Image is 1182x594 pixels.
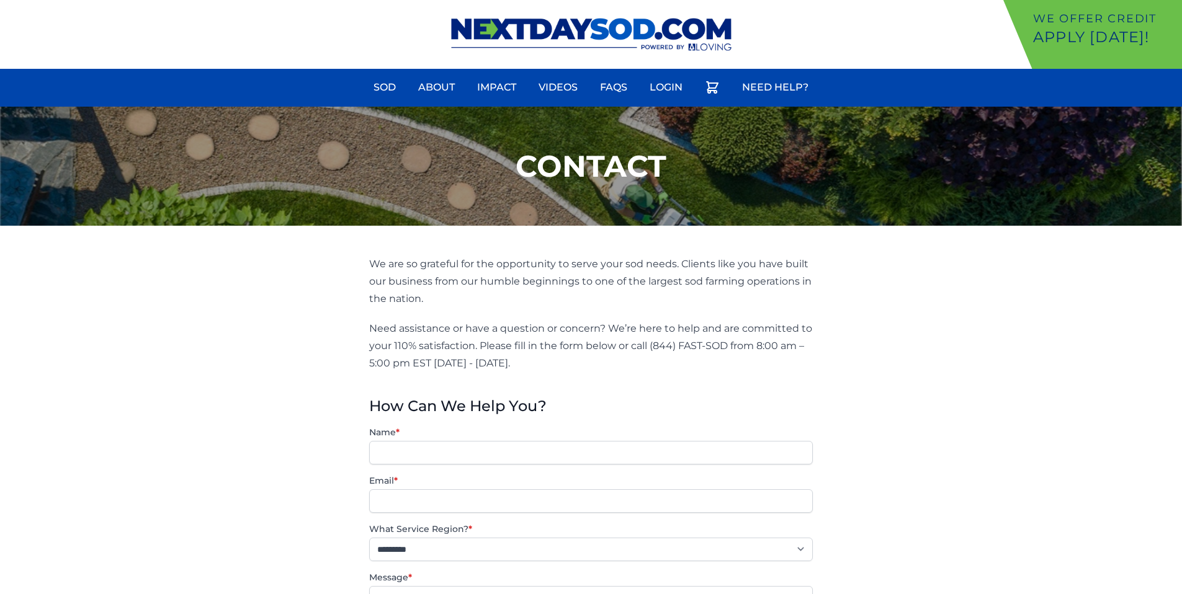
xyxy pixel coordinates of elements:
[593,73,635,102] a: FAQs
[369,571,813,583] label: Message
[369,523,813,535] label: What Service Region?
[369,474,813,487] label: Email
[366,73,403,102] a: Sod
[470,73,524,102] a: Impact
[369,255,813,308] p: We are so grateful for the opportunity to serve your sod needs. Clients like you have built our b...
[411,73,462,102] a: About
[369,396,813,416] h3: How Can We Help You?
[516,151,666,181] h1: Contact
[369,320,813,372] p: Need assistance or have a question or concern? We’re here to help and are committed to your 110% ...
[1033,10,1177,27] p: We offer Credit
[735,73,816,102] a: Need Help?
[369,426,813,438] label: Name
[642,73,690,102] a: Login
[531,73,585,102] a: Videos
[1033,27,1177,47] p: Apply [DATE]!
